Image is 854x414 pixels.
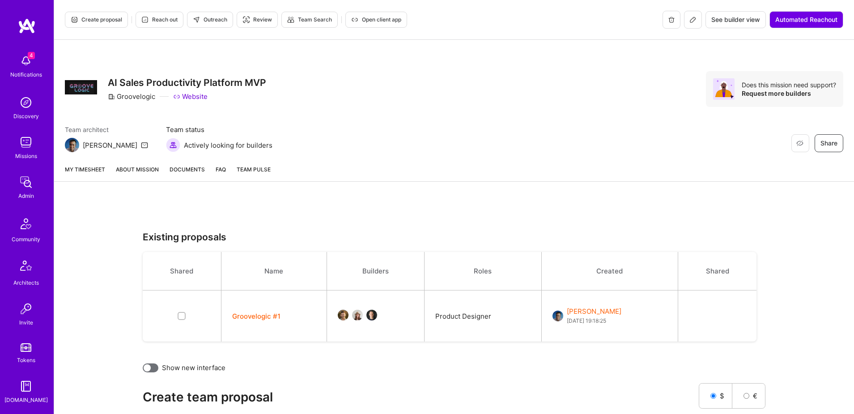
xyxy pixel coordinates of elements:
[17,355,35,365] div: Tokens
[4,395,48,405] div: [DOMAIN_NAME]
[711,15,760,24] span: See builder view
[187,12,233,28] button: Outreach
[141,141,148,149] i: icon Mail
[705,11,766,28] button: See builder view
[173,92,208,101] a: Website
[345,12,407,28] button: Open client app
[242,16,272,24] span: Review
[287,16,332,24] span: Team Search
[338,310,348,320] img: User Avatar
[742,89,836,98] div: Request more builders
[232,312,280,321] button: Groovelogic #1
[710,393,716,399] input: $
[327,252,424,290] th: Builders
[143,231,765,243] h3: Existing proposals
[425,252,542,290] th: Roles
[567,307,621,325] div: [PERSON_NAME]
[242,16,250,23] i: icon Targeter
[541,252,678,290] th: Created
[796,140,803,147] i: icon EyeClosed
[71,16,122,24] span: Create proposal
[820,139,837,148] span: Share
[351,16,401,24] span: Open client app
[352,310,363,320] img: User Avatar
[17,52,35,70] img: bell
[552,311,563,321] img: User Avatar
[108,77,266,88] h3: AI Sales Productivity Platform MVP
[366,310,377,320] img: User Avatar
[567,316,621,325] span: [DATE] 19:18:25
[184,141,272,150] span: Actively looking for builders
[65,125,148,134] span: Team architect
[17,173,35,191] img: admin teamwork
[162,363,225,372] label: Show new interface
[15,256,37,278] img: Architects
[170,165,205,181] a: Documents
[28,52,35,59] span: 4
[678,252,756,290] th: Shared
[237,166,271,173] span: Team Pulse
[71,16,78,23] i: icon Proposal
[17,133,35,151] img: teamwork
[13,278,39,287] div: Architects
[166,125,272,134] span: Team status
[19,318,33,327] div: Invite
[116,165,159,181] a: About Mission
[12,235,40,244] div: Community
[166,138,180,152] img: Actively looking for builders
[141,16,178,24] span: Reach out
[65,138,79,152] img: Team Architect
[18,191,34,201] div: Admin
[143,390,699,405] h2: Create team proposal
[338,314,352,322] a: User Avatar
[237,165,271,181] a: Team Pulse
[193,16,227,24] span: Outreach
[815,134,843,152] button: Share
[552,307,667,325] a: User Avatar[PERSON_NAME][DATE] 19:18:25
[21,343,31,352] img: tokens
[775,15,837,24] span: Automated Reachout
[713,78,735,100] img: Avatar
[17,94,35,111] img: discovery
[17,300,35,318] img: Invite
[136,12,183,28] button: Reach out
[744,393,749,399] input: €
[65,80,97,94] img: Company Logo
[237,12,278,28] button: Review
[366,314,381,322] a: User Avatar
[216,165,226,181] a: FAQ
[65,165,105,181] a: My timesheet
[742,81,836,89] div: Does this mission need support?
[17,377,35,395] img: guide book
[83,141,137,150] div: [PERSON_NAME]
[143,252,221,290] th: Shared
[232,312,280,320] a: Groovelogic #1
[10,70,42,79] div: Notifications
[15,151,37,161] div: Missions
[13,111,39,121] div: Discovery
[720,391,724,401] span: $
[281,12,338,28] button: Team Search
[108,92,155,101] div: Groovelogic
[425,290,542,342] td: Product Designer
[352,314,366,322] a: User Avatar
[221,252,327,290] th: Name
[18,18,36,34] img: logo
[769,11,843,28] button: Automated Reachout
[753,391,757,401] span: €
[108,93,115,100] i: icon CompanyGray
[65,12,128,28] button: Create proposal
[170,165,205,174] span: Documents
[15,213,37,235] img: Community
